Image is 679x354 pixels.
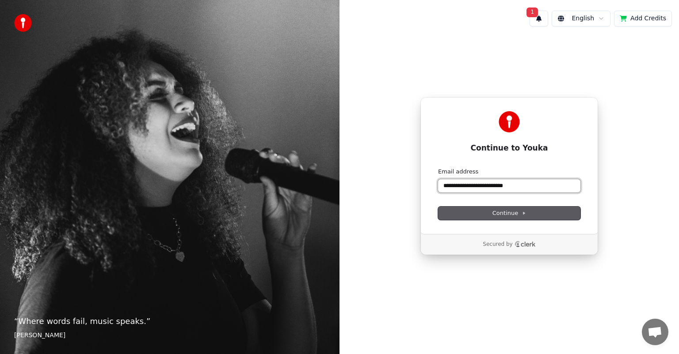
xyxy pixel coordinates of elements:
[614,11,672,26] button: Add Credits
[14,331,325,340] footer: [PERSON_NAME]
[438,143,580,154] h1: Continue to Youka
[526,8,538,17] span: 1
[14,14,32,32] img: youka
[438,207,580,220] button: Continue
[14,315,325,328] p: “ Where words fail, music speaks. ”
[642,319,668,345] div: Open chat
[530,11,548,26] button: 1
[483,241,512,248] p: Secured by
[492,209,526,217] span: Continue
[515,241,536,247] a: Clerk logo
[499,111,520,132] img: Youka
[438,168,478,176] label: Email address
